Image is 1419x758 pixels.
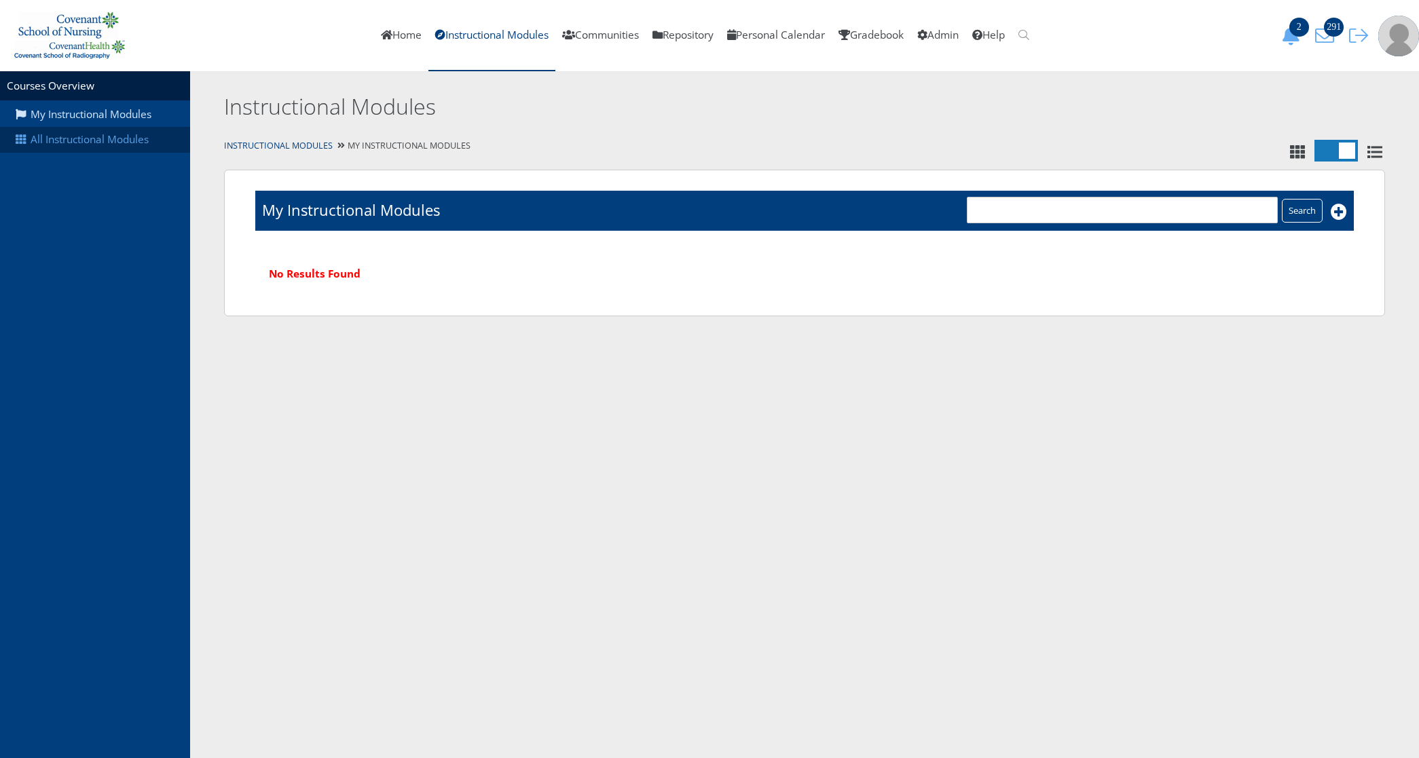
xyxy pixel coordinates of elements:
a: 2 [1276,28,1310,42]
i: Tile [1287,145,1308,159]
span: 291 [1324,18,1344,37]
button: 2 [1276,26,1310,45]
a: Courses Overview [7,79,94,93]
img: user-profile-default-picture.png [1378,16,1419,56]
span: 2 [1289,18,1309,37]
i: Add New [1331,204,1347,220]
a: Instructional Modules [224,140,333,151]
input: Search [1282,199,1323,223]
a: 291 [1310,28,1344,42]
div: My Instructional Modules [190,136,1419,156]
h2: Instructional Modules [224,92,1120,122]
h1: My Instructional Modules [262,200,440,221]
div: No Results Found [255,252,1354,295]
i: List [1365,145,1385,159]
button: 291 [1310,26,1344,45]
